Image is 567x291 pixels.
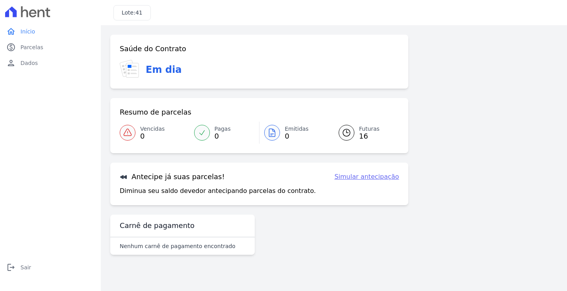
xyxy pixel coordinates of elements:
a: Simular antecipação [334,172,399,182]
h3: Saúde do Contrato [120,44,186,54]
span: Sair [20,263,31,271]
span: Início [20,28,35,35]
span: Dados [20,59,38,67]
span: Parcelas [20,43,43,51]
h3: Carnê de pagamento [120,221,195,230]
p: Diminua seu saldo devedor antecipando parcelas do contrato. [120,186,316,196]
a: Pagas 0 [189,122,259,144]
span: 0 [215,133,231,139]
span: 0 [285,133,309,139]
span: 0 [140,133,165,139]
h3: Resumo de parcelas [120,108,191,117]
a: homeInício [3,24,98,39]
i: person [6,58,16,68]
a: Emitidas 0 [259,122,329,144]
p: Nenhum carnê de pagamento encontrado [120,242,235,250]
h3: Em dia [146,63,182,77]
a: logoutSair [3,259,98,275]
a: personDados [3,55,98,71]
a: Futuras 16 [329,122,399,144]
i: home [6,27,16,36]
a: Vencidas 0 [120,122,189,144]
i: logout [6,263,16,272]
span: Emitidas [285,125,309,133]
span: 16 [359,133,380,139]
h3: Antecipe já suas parcelas! [120,172,225,182]
h3: Lote: [122,9,143,17]
i: paid [6,43,16,52]
span: 41 [135,9,143,16]
span: Vencidas [140,125,165,133]
span: Pagas [215,125,231,133]
span: Futuras [359,125,380,133]
a: paidParcelas [3,39,98,55]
